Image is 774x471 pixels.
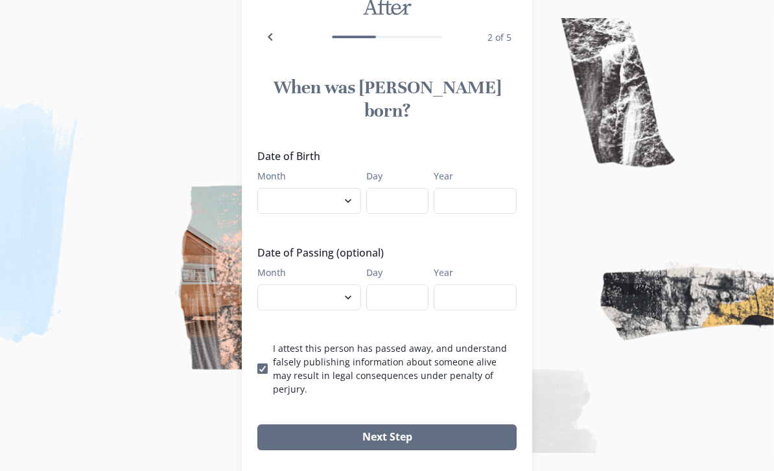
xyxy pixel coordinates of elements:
[434,266,509,279] label: Year
[487,31,511,43] span: 2 of 5
[366,266,421,279] label: Day
[434,169,509,183] label: Year
[257,266,353,279] label: Month
[273,341,517,396] p: I attest this person has passed away, and understand falsely publishing information about someone...
[257,148,509,164] legend: Date of Birth
[257,169,353,183] label: Month
[257,24,283,50] button: Back
[257,76,517,122] h1: When was [PERSON_NAME] born?
[257,245,509,260] legend: Date of Passing (optional)
[257,424,517,450] button: Next Step
[366,169,421,183] label: Day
